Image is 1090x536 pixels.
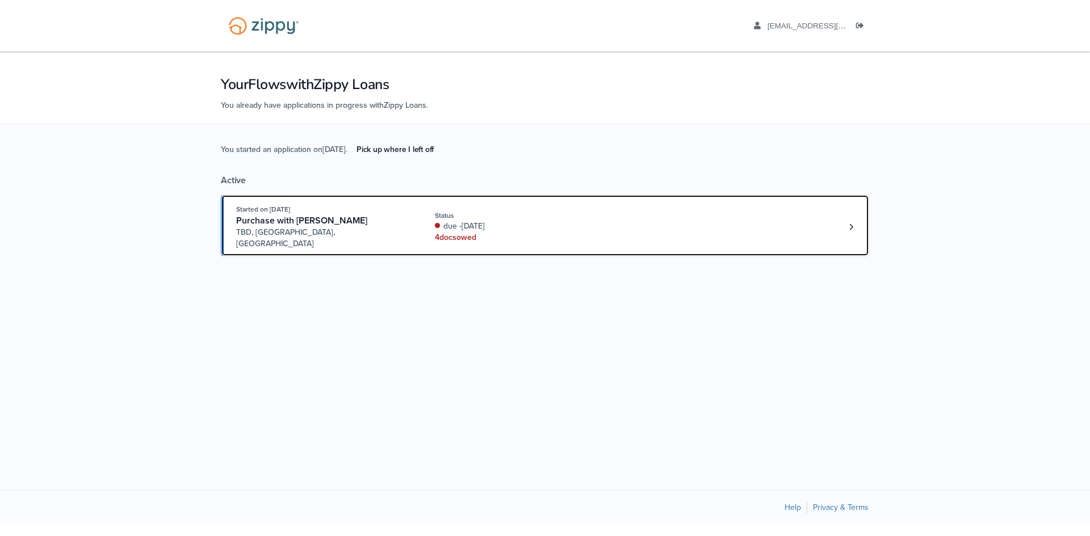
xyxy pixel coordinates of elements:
[813,503,869,512] a: Privacy & Terms
[221,175,869,186] div: Active
[842,218,860,235] a: Loan number 4260020
[435,210,586,221] div: Status
[754,22,898,33] a: edit profile
[236,215,367,226] span: Purchase with [PERSON_NAME]
[221,11,306,40] img: Logo
[785,503,801,512] a: Help
[768,22,898,30] span: fabylopez94@gmail.com
[236,205,290,213] span: Started on [DATE]
[221,75,869,94] h1: Your Flows with Zippy Loans
[856,22,869,33] a: Log out
[435,232,586,243] div: 4 doc s owed
[347,140,443,159] a: Pick up where I left off
[435,221,586,232] div: due -[DATE]
[221,144,443,175] span: You started an application on [DATE] .
[221,100,428,110] span: You already have applications in progress with Zippy Loans .
[221,195,869,256] a: Open loan 4260020
[236,227,409,250] span: TBD, [GEOGRAPHIC_DATA], [GEOGRAPHIC_DATA]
